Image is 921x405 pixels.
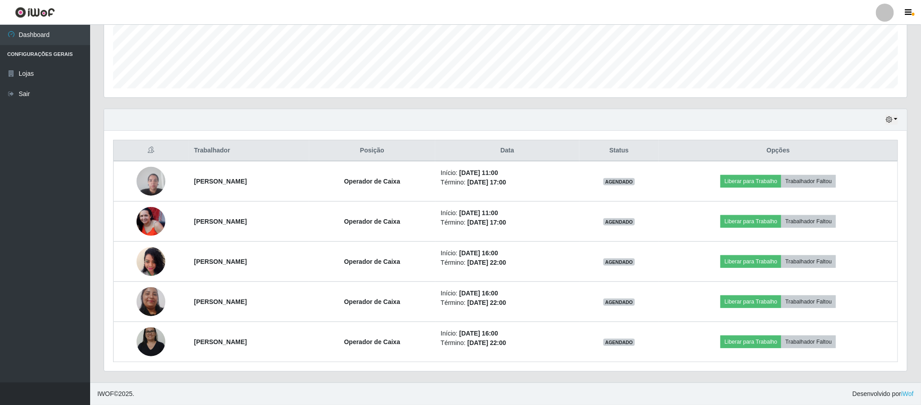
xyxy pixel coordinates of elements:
[467,259,506,266] time: [DATE] 22:00
[720,336,781,348] button: Liberar para Trabalho
[344,258,401,265] strong: Operador de Caixa
[603,339,635,346] span: AGENDADO
[194,338,247,345] strong: [PERSON_NAME]
[459,249,498,257] time: [DATE] 16:00
[309,140,435,161] th: Posição
[97,389,134,399] span: © 2025 .
[137,207,165,236] img: 1743338839822.jpeg
[781,336,836,348] button: Trabalhador Faltou
[137,322,165,361] img: 1756729068412.jpeg
[435,140,579,161] th: Data
[603,178,635,185] span: AGENDADO
[194,218,247,225] strong: [PERSON_NAME]
[344,218,401,225] strong: Operador de Caixa
[441,329,574,338] li: Início:
[194,298,247,305] strong: [PERSON_NAME]
[459,169,498,176] time: [DATE] 11:00
[781,175,836,188] button: Trabalhador Faltou
[441,168,574,178] li: Início:
[467,299,506,306] time: [DATE] 22:00
[579,140,659,161] th: Status
[137,162,165,200] img: 1731148670684.jpeg
[344,338,401,345] strong: Operador de Caixa
[720,175,781,188] button: Liberar para Trabalho
[15,7,55,18] img: CoreUI Logo
[720,215,781,228] button: Liberar para Trabalho
[137,271,165,332] img: 1701346720849.jpeg
[467,339,506,346] time: [DATE] 22:00
[781,295,836,308] button: Trabalhador Faltou
[467,179,506,186] time: [DATE] 17:00
[459,330,498,337] time: [DATE] 16:00
[901,390,914,397] a: iWof
[459,290,498,297] time: [DATE] 16:00
[853,389,914,399] span: Desenvolvido por
[441,289,574,298] li: Início:
[344,178,401,185] strong: Operador de Caixa
[441,298,574,308] li: Término:
[720,255,781,268] button: Liberar para Trabalho
[344,298,401,305] strong: Operador de Caixa
[189,140,309,161] th: Trabalhador
[137,242,165,281] img: 1689498452144.jpeg
[467,219,506,226] time: [DATE] 17:00
[194,178,247,185] strong: [PERSON_NAME]
[603,299,635,306] span: AGENDADO
[781,255,836,268] button: Trabalhador Faltou
[441,218,574,227] li: Término:
[603,258,635,266] span: AGENDADO
[441,258,574,267] li: Término:
[441,178,574,187] li: Término:
[781,215,836,228] button: Trabalhador Faltou
[441,338,574,348] li: Término:
[97,390,114,397] span: IWOF
[659,140,898,161] th: Opções
[720,295,781,308] button: Liberar para Trabalho
[441,249,574,258] li: Início:
[603,218,635,226] span: AGENDADO
[441,208,574,218] li: Início:
[459,209,498,216] time: [DATE] 11:00
[194,258,247,265] strong: [PERSON_NAME]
